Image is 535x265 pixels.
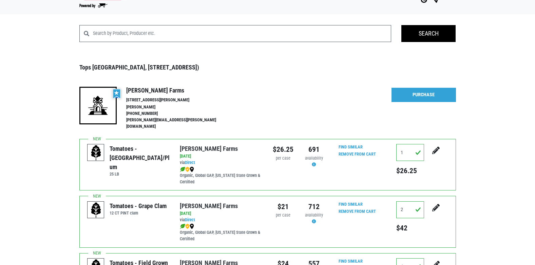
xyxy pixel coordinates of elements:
[180,160,262,166] div: via
[273,212,293,219] div: per case
[93,25,391,42] input: Search by Product, Producer etc.
[180,217,262,223] div: via
[273,201,293,212] div: $21
[304,201,324,212] div: 712
[273,155,293,162] div: per case
[79,64,456,71] h3: Tops [GEOGRAPHIC_DATA], [STREET_ADDRESS])
[339,259,363,264] a: Find Similar
[185,160,195,165] a: Direct
[305,156,323,161] span: availability
[110,144,170,171] div: Tomatoes - [GEOGRAPHIC_DATA]/Plum
[79,3,108,8] img: Powered by Big Wheelbarrow
[126,87,231,94] h4: [PERSON_NAME] Farms
[190,167,194,172] img: map_marker-0e94453035b3232a4d21701695807de9.png
[335,150,380,158] input: Remove From Cart
[180,153,262,160] div: [DATE]
[396,144,424,161] input: Qty
[185,224,190,229] img: safety-e55c860ca8c00a9c171001a62a92dabd.png
[180,223,262,242] div: Organic, Global GAP, [US_STATE] State Grown & Certified
[396,166,424,175] h5: $26.25
[304,144,324,155] div: 691
[391,88,456,102] a: Purchase
[185,167,190,172] img: safety-e55c860ca8c00a9c171001a62a92dabd.png
[180,224,185,229] img: leaf-e5c59151409436ccce96b2ca1b28e03c.png
[190,224,194,229] img: map_marker-0e94453035b3232a4d21701695807de9.png
[273,144,293,155] div: $26.25
[305,212,323,218] span: availability
[110,171,170,177] h6: 25 LB
[88,202,104,219] img: placeholder-variety-43d6402dacf2d531de610a020419775a.svg
[79,87,117,124] img: 19-7441ae2ccb79c876ff41c34f3bd0da69.png
[126,110,231,117] li: [PHONE_NUMBER]
[401,25,456,42] input: Search
[396,201,424,218] input: Qty
[180,145,238,152] a: [PERSON_NAME] Farms
[110,210,167,216] h6: 12 CT PINT clam
[339,144,363,149] a: Find Similar
[180,210,262,217] div: [DATE]
[396,224,424,232] h5: $42
[110,201,167,210] div: Tomatoes - Grape Clam
[180,166,262,185] div: Organic, Global GAP, [US_STATE] State Grown & Certified
[126,117,231,130] li: [PERSON_NAME][EMAIL_ADDRESS][PERSON_NAME][DOMAIN_NAME]
[335,208,380,216] input: Remove From Cart
[126,97,231,103] li: [STREET_ADDRESS][PERSON_NAME]
[185,217,195,222] a: Direct
[88,144,104,161] img: placeholder-variety-43d6402dacf2d531de610a020419775a.svg
[339,202,363,207] a: Find Similar
[126,104,231,110] li: [PERSON_NAME]
[180,202,238,209] a: [PERSON_NAME] Farms
[180,167,185,172] img: leaf-e5c59151409436ccce96b2ca1b28e03c.png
